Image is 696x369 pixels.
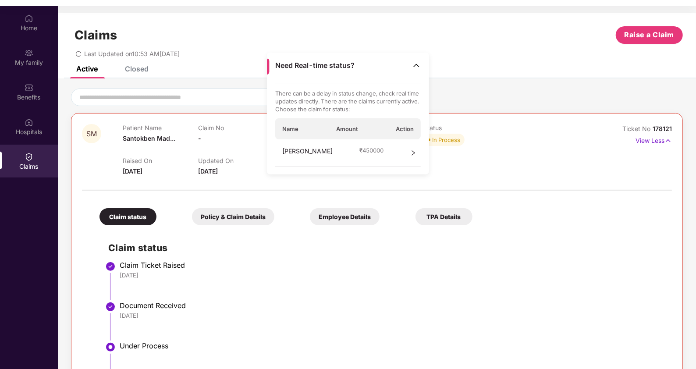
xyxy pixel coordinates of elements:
span: [DATE] [198,167,218,175]
span: ₹ 450000 [359,146,384,154]
p: Claim No [198,124,273,131]
img: Toggle Icon [412,61,421,70]
img: svg+xml;base64,PHN2ZyBpZD0iQmVuZWZpdHMiIHhtbG5zPSJodHRwOi8vd3d3LnczLm9yZy8yMDAwL3N2ZyIgd2lkdGg9Ij... [25,83,33,92]
span: right [410,146,416,160]
img: svg+xml;base64,PHN2ZyBpZD0iU3RlcC1Eb25lLTMyeDMyIiB4bWxucz0iaHR0cDovL3d3dy53My5vcmcvMjAwMC9zdmciIH... [105,302,116,312]
img: svg+xml;base64,PHN2ZyBpZD0iQ2xhaW0iIHhtbG5zPSJodHRwOi8vd3d3LnczLm9yZy8yMDAwL3N2ZyIgd2lkdGg9IjIwIi... [25,153,33,161]
span: redo [75,50,82,57]
span: Need Real-time status? [275,61,355,70]
h2: Claim status [108,241,663,255]
img: svg+xml;base64,PHN2ZyBpZD0iU3RlcC1BY3RpdmUtMzJ4MzIiIHhtbG5zPSJodHRwOi8vd3d3LnczLm9yZy8yMDAwL3N2Zy... [105,342,116,352]
div: Claim status [99,208,156,225]
p: Updated On [198,157,273,164]
span: Raise a Claim [625,29,675,40]
span: - [198,135,201,142]
button: Raise a Claim [616,26,683,44]
img: svg+xml;base64,PHN2ZyB4bWxucz0iaHR0cDovL3d3dy53My5vcmcvMjAwMC9zdmciIHdpZHRoPSIxNyIgaGVpZ2h0PSIxNy... [664,136,672,145]
div: Claim Ticket Raised [120,261,663,270]
span: Action [396,125,414,133]
img: svg+xml;base64,PHN2ZyBpZD0iU3RlcC1Eb25lLTMyeDMyIiB4bWxucz0iaHR0cDovL3d3dy53My5vcmcvMjAwMC9zdmciIH... [105,261,116,272]
span: 178121 [653,125,672,132]
span: [PERSON_NAME] [282,146,333,160]
span: Name [282,125,298,133]
span: Last Updated on 10:53 AM[DATE] [84,50,180,57]
p: Patient Name [123,124,198,131]
p: Raised On [123,157,198,164]
p: Status [423,124,498,131]
img: svg+xml;base64,PHN2ZyB3aWR0aD0iMjAiIGhlaWdodD0iMjAiIHZpZXdCb3g9IjAgMCAyMCAyMCIgZmlsbD0ibm9uZSIgeG... [25,49,33,57]
div: [DATE] [120,271,663,279]
p: View Less [636,134,672,145]
span: Amount [336,125,358,133]
div: In Process [432,135,460,144]
img: svg+xml;base64,PHN2ZyBpZD0iSG9tZSIgeG1sbnM9Imh0dHA6Ly93d3cudzMub3JnLzIwMDAvc3ZnIiB3aWR0aD0iMjAiIG... [25,14,33,23]
div: Employee Details [310,208,380,225]
div: Under Process [120,341,663,350]
span: Santokben Mad... [123,135,175,142]
div: Document Received [120,301,663,310]
div: Policy & Claim Details [192,208,274,225]
p: There can be a delay in status change, check real time updates directly. There are the claims cur... [275,89,421,113]
span: SM [86,130,97,138]
span: Ticket No [622,125,653,132]
span: [DATE] [123,167,142,175]
div: TPA Details [415,208,472,225]
img: svg+xml;base64,PHN2ZyBpZD0iSG9zcGl0YWxzIiB4bWxucz0iaHR0cDovL3d3dy53My5vcmcvMjAwMC9zdmciIHdpZHRoPS... [25,118,33,127]
div: Active [76,64,98,73]
div: [DATE] [120,312,663,319]
div: Closed [125,64,149,73]
h1: Claims [75,28,117,43]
